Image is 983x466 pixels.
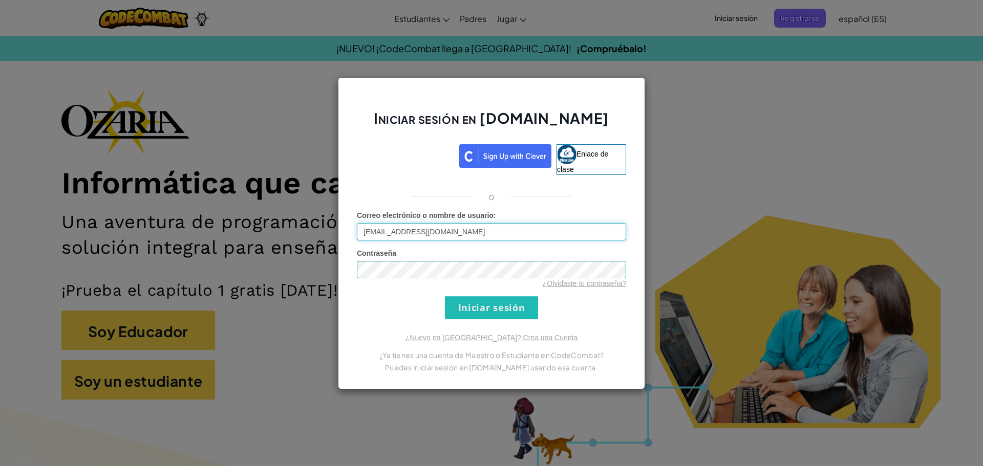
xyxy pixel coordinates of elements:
font: Puedes iniciar sesión en [DOMAIN_NAME] usando esa cuenta. [385,363,598,372]
img: classlink-logo-small.png [557,145,576,164]
font: Correo electrónico o nombre de usuario [357,211,494,219]
input: Iniciar sesión [445,296,538,319]
iframe: Botón de acceso con Google [352,143,459,166]
font: Iniciar sesión en [DOMAIN_NAME] [374,109,609,127]
img: clever_sso_button@2x.png [459,144,551,168]
font: ¿Ya tienes una cuenta de Maestro o Estudiante en CodeCombat? [379,350,604,360]
font: : [494,211,496,219]
a: ¿Olvidaste tu contraseña? [543,279,626,287]
a: ¿Nuevo en [GEOGRAPHIC_DATA]? Crea una Cuenta [405,334,578,342]
font: o [488,190,495,202]
font: Enlace de clase [557,149,608,173]
font: Contraseña [357,249,396,257]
